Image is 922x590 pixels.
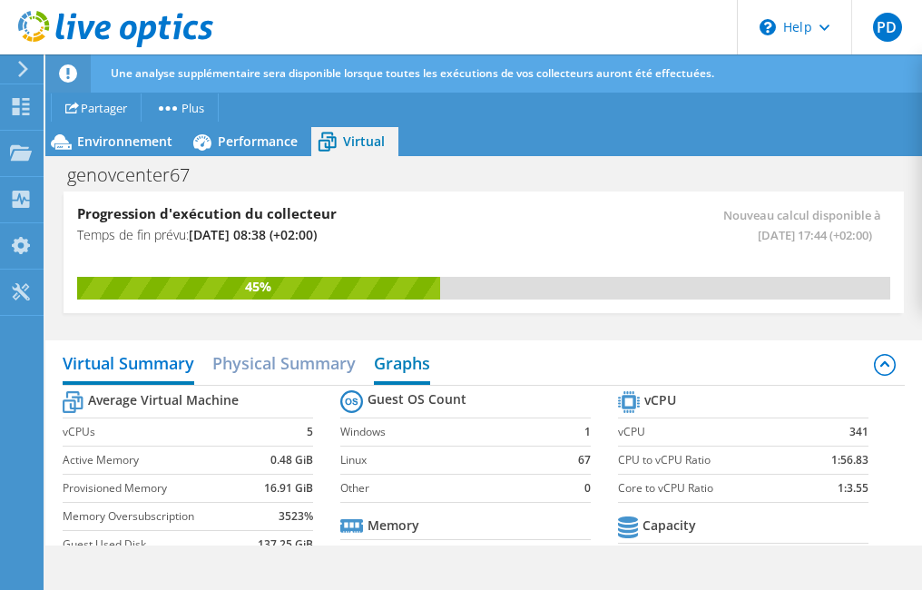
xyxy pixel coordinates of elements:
[141,93,219,122] a: Plus
[340,545,513,563] label: Provisioned Memory
[63,507,253,526] label: Memory Oversubscription
[340,423,568,441] label: Windows
[849,423,868,441] b: 341
[618,451,802,469] label: CPU to vCPU Ratio
[270,451,313,469] b: 0.48 GiB
[63,536,253,554] label: Guest Used Disk
[63,451,253,469] label: Active Memory
[618,479,802,497] label: Core to vCPU Ratio
[642,516,696,535] b: Capacity
[51,93,142,122] a: Partager
[59,165,218,185] h1: genovcenter67
[831,451,868,469] b: 1:56.83
[63,345,194,385] h2: Virtual Summary
[111,65,714,81] span: Une analyse supplémentaire sera disponible lorsque toutes les exécutions de vos collecteurs auron...
[368,390,466,408] b: Guest OS Count
[63,423,253,441] label: vCPUs
[212,345,356,381] h2: Physical Summary
[484,205,881,245] span: Nouveau calcul disponible à
[218,133,298,150] span: Performance
[838,479,868,497] b: 1:3.55
[63,479,253,497] label: Provisioned Memory
[760,19,776,35] svg: \n
[340,479,568,497] label: Other
[873,13,902,42] span: PD
[618,423,802,441] label: vCPU
[584,479,591,497] b: 0
[529,545,591,563] b: 1150.00 GiB
[644,391,676,409] b: vCPU
[374,345,430,385] h2: Graphs
[484,225,872,245] span: [DATE] 17:44 (+02:00)
[77,277,440,297] div: 45%
[578,451,591,469] b: 67
[368,516,419,535] b: Memory
[77,225,479,245] h4: Temps de fin prévu:
[307,423,313,441] b: 5
[77,133,172,150] span: Environnement
[258,536,313,554] b: 137.25 GiB
[340,451,568,469] label: Linux
[279,507,313,526] b: 3523%
[189,226,317,243] span: [DATE] 08:38 (+02:00)
[584,423,591,441] b: 1
[264,479,313,497] b: 16.91 GiB
[88,391,239,409] b: Average Virtual Machine
[343,133,385,150] span: Virtual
